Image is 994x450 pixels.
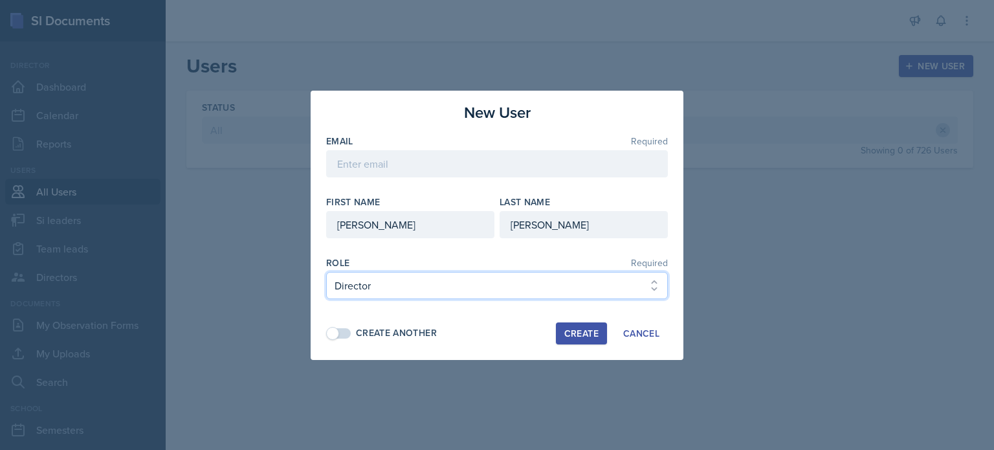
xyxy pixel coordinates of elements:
label: Last Name [500,196,550,208]
button: Cancel [615,322,668,344]
input: Enter first name [326,211,494,238]
span: Required [631,258,668,267]
div: Cancel [623,328,659,339]
label: Role [326,256,349,269]
label: Email [326,135,353,148]
button: Create [556,322,607,344]
h3: New User [464,101,531,124]
div: Create [564,328,599,339]
div: Create Another [356,326,437,340]
input: Enter email [326,150,668,177]
span: Required [631,137,668,146]
label: First Name [326,196,381,208]
input: Enter last name [500,211,668,238]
